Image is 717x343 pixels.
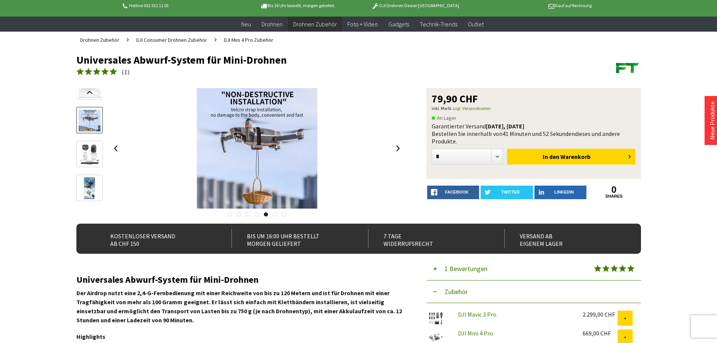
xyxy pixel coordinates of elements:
span: twitter [501,190,520,194]
a: DJI Mini 4 Pro [458,329,493,337]
span: facebook [445,190,469,194]
span: Outlet [468,20,484,28]
span: ( ) [122,68,130,76]
a: 0 [588,186,640,194]
a: Neue Produkte [708,101,716,140]
span: DJI Consumer Drohnen Zubehör [136,37,207,43]
span: 41 Minuten und 52 Sekunden [502,130,575,137]
button: In den Warenkorb [507,149,635,165]
h2: Universales Abwurf-System für Mini-Drohnen [76,275,404,285]
button: 1 Bewertungen [426,258,641,280]
div: 669,00 CHF [583,329,618,337]
span: Gadgets [388,20,409,28]
a: (1) [76,67,130,77]
p: Kauf auf Rechnung [474,1,592,10]
span: Drohnen [262,20,283,28]
a: DJI Mini 4 Pro Zubehör [220,32,277,48]
a: shares [588,194,640,199]
span: 79,90 CHF [432,93,478,104]
p: inkl. MwSt. [432,104,636,113]
span: 1 [124,68,128,76]
b: [DATE], [DATE] [486,122,524,130]
a: twitter [481,186,533,199]
span: Foto + Video [347,20,378,28]
div: Bis um 16:00 Uhr bestellt Morgen geliefert [231,229,352,248]
strong: Highlights [76,333,105,340]
p: DJI Drohnen Dealer [GEOGRAPHIC_DATA] [356,1,474,10]
div: 2.299,00 CHF [583,311,618,318]
button: Zubehör [426,280,641,303]
h1: Universales Abwurf-System für Mini-Drohnen [76,54,528,66]
a: DJI Mavic 3 Pro [458,311,496,318]
a: Drohnen Zubehör [76,32,123,48]
a: Technik-Trends [414,17,463,32]
a: DJI Consumer Drohnen Zubehör [132,32,211,48]
span: Drohnen Zubehör [80,37,119,43]
strong: Der Airdrop nutzt eine 2,4-G-Fernbedienung mit einer Reichweite von bis zu 120 Metern und ist für... [76,289,402,324]
img: Futuretrends [615,54,641,81]
a: Neu [236,17,256,32]
span: DJI Mini 4 Pro Zubehör [224,37,273,43]
div: Garantierter Versand Bestellen Sie innerhalb von dieses und andere Produkte. [432,122,636,145]
a: Gadgets [383,17,414,32]
div: 7 Tage Widerrufsrecht [368,229,488,248]
span: Technik-Trends [420,20,457,28]
span: In den [543,153,559,160]
a: Drohnen Zubehör [288,17,342,32]
span: Warenkorb [560,153,591,160]
div: Versand ab eigenem Lager [504,229,624,248]
span: Neu [241,20,251,28]
a: facebook [427,186,480,199]
a: zzgl. Versandkosten [452,105,491,111]
p: Bis 16 Uhr bestellt, morgen geliefert. [239,1,356,10]
span: LinkedIn [554,190,574,194]
a: Foto + Video [342,17,383,32]
span: An Lager [432,113,457,122]
img: DJI Mavic 3 Pro [426,311,445,326]
span: Drohnen Zubehör [293,20,337,28]
a: LinkedIn [534,186,587,199]
div: Kostenloser Versand ab CHF 150 [95,229,215,248]
p: Hotline 032 511 11 03 [122,1,239,10]
a: Outlet [463,17,489,32]
a: Drohnen [256,17,288,32]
